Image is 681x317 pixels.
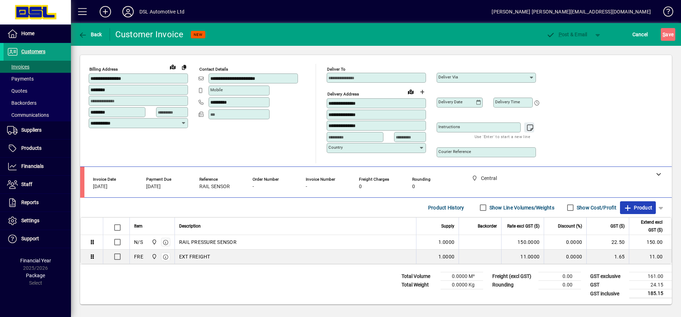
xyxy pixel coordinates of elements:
td: 0.0000 [544,250,586,264]
mat-label: Country [328,145,343,150]
td: Rounding [489,281,538,289]
button: Profile [117,5,139,18]
a: Financials [4,158,71,175]
td: 24.15 [629,281,672,289]
span: Reports [21,200,39,205]
span: 0 [359,184,362,190]
button: Post & Email [543,28,591,41]
span: Communications [7,112,49,118]
span: NEW [194,32,203,37]
td: 0.00 [538,272,581,281]
mat-label: Instructions [438,124,460,129]
span: [DATE] [146,184,161,190]
a: Staff [4,176,71,193]
span: Financials [21,163,44,169]
a: Home [4,25,71,43]
span: Invoices [7,64,29,70]
span: 1.0000 [438,253,455,260]
div: FRE [134,253,143,260]
a: Quotes [4,85,71,97]
div: N/S [134,239,143,246]
div: 150.0000 [506,239,539,246]
span: Home [21,31,34,36]
a: Reports [4,194,71,212]
span: - [306,184,307,190]
td: Freight (excl GST) [489,272,538,281]
td: 161.00 [629,272,672,281]
mat-label: Deliver via [438,75,458,80]
a: Backorders [4,97,71,109]
span: ost & Email [546,32,587,37]
span: P [559,32,562,37]
td: 22.50 [586,235,629,250]
span: Support [21,236,39,241]
div: DSL Automotive Ltd [139,6,184,17]
td: 0.0000 [544,235,586,250]
span: Discount (%) [558,222,582,230]
button: Product [620,201,656,214]
span: 0 [412,184,415,190]
app-page-header-button: Back [71,28,110,41]
span: Central [150,253,158,261]
a: Communications [4,109,71,121]
span: Description [179,222,201,230]
span: Staff [21,181,32,187]
span: Back [78,32,102,37]
label: Show Cost/Profit [575,204,616,211]
div: [PERSON_NAME] [PERSON_NAME][EMAIL_ADDRESS][DOMAIN_NAME] [492,6,651,17]
td: GST exclusive [587,272,629,281]
div: 11.0000 [506,253,539,260]
span: Item [134,222,143,230]
span: Settings [21,218,39,223]
button: Add [94,5,117,18]
button: Save [661,28,675,41]
span: 1.0000 [438,239,455,246]
span: Product History [428,202,464,213]
button: Choose address [416,86,428,98]
span: Suppliers [21,127,41,133]
button: Product History [425,201,467,214]
button: Copy to Delivery address [178,61,190,73]
td: Total Weight [398,281,441,289]
a: Knowledge Base [658,1,672,24]
a: Support [4,230,71,248]
mat-label: Delivery date [438,99,463,104]
mat-label: Delivery time [495,99,520,104]
span: Supply [441,222,454,230]
span: Products [21,145,41,151]
td: 185.15 [629,289,672,298]
td: 0.0000 M³ [441,272,483,281]
span: RAIL PRESSURE SENSOR [179,239,237,246]
span: Extend excl GST ($) [633,218,663,234]
a: View on map [167,61,178,72]
td: 0.00 [538,281,581,289]
span: [DATE] [93,184,107,190]
span: Quotes [7,88,27,94]
span: Backorder [478,222,497,230]
span: - [253,184,254,190]
span: Central [150,238,158,246]
span: Product [624,202,652,213]
a: Settings [4,212,71,230]
button: Cancel [631,28,650,41]
td: GST inclusive [587,289,629,298]
a: Suppliers [4,121,71,139]
td: 0.0000 Kg [441,281,483,289]
td: 1.65 [586,250,629,264]
span: Customers [21,49,45,54]
a: View on map [405,86,416,97]
span: GST ($) [610,222,625,230]
span: Financial Year [20,258,51,263]
td: 150.00 [629,235,671,250]
a: Products [4,140,71,157]
label: Show Line Volumes/Weights [488,204,554,211]
mat-label: Mobile [210,87,223,92]
span: S [663,32,665,37]
span: Cancel [632,29,648,40]
mat-label: Deliver To [327,67,345,72]
td: Total Volume [398,272,441,281]
span: ave [663,29,674,40]
button: Back [77,28,104,41]
span: Rate excl GST ($) [507,222,539,230]
span: RAIL SENSOR [199,184,230,190]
